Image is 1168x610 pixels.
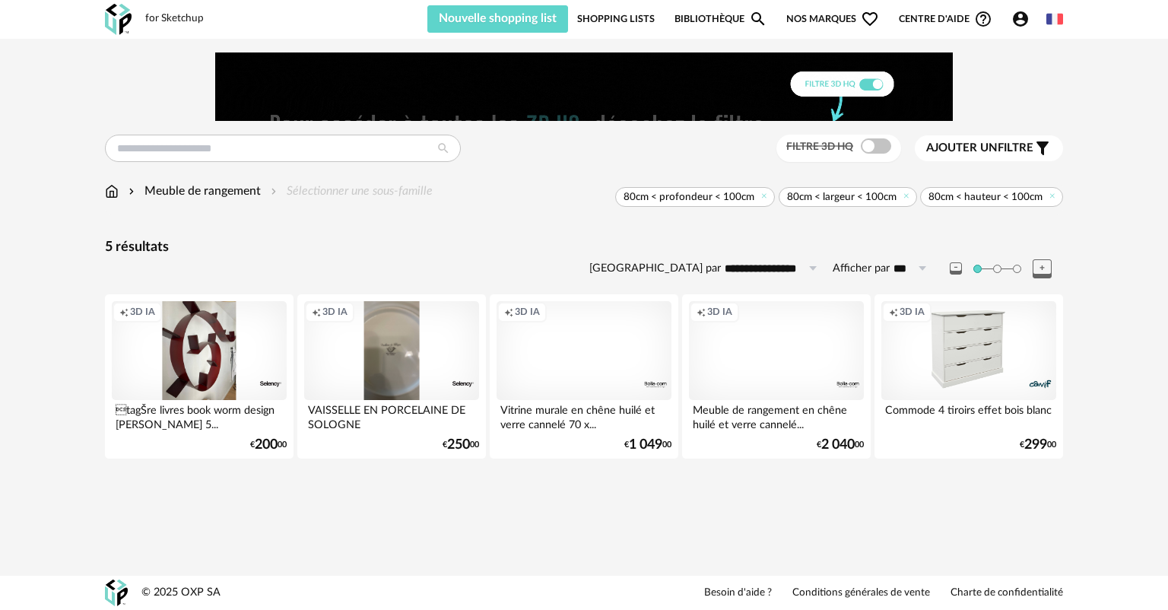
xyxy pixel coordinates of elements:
[125,183,138,200] img: svg+xml;base64,PHN2ZyB3aWR0aD0iMTYiIGhlaWdodD0iMTYiIHZpZXdCb3g9IjAgMCAxNiAxNiIgZmlsbD0ibm9uZSIgeG...
[589,262,721,276] label: [GEOGRAPHIC_DATA] par
[497,400,671,430] div: Vitrine murale en chêne huilé et verre cannelé 70 x...
[697,306,706,318] span: Creation icon
[926,142,998,154] span: Ajouter un
[792,586,930,600] a: Conditions générales de vente
[427,5,568,33] button: Nouvelle shopping list
[928,190,1043,204] span: 80cm < hauteur < 100cm
[577,5,655,33] a: Shopping Lists
[974,10,992,28] span: Help Circle Outline icon
[250,440,287,450] div: € 00
[881,400,1056,430] div: Commode 4 tiroirs effet bois blanc
[1024,440,1047,450] span: 299
[899,10,992,28] span: Centre d'aideHelp Circle Outline icon
[786,141,853,152] span: Filtre 3D HQ
[926,141,1033,156] span: filtre
[515,306,540,318] span: 3D IA
[119,306,129,318] span: Creation icon
[915,135,1063,161] button: Ajouter unfiltre Filter icon
[297,294,486,459] a: Creation icon 3D IA VAISSELLE EN PORCELAINE DE SOLOGNE €25000
[1046,11,1063,27] img: fr
[141,586,221,600] div: © 2025 OXP SA
[105,183,119,200] img: svg+xml;base64,PHN2ZyB3aWR0aD0iMTYiIGhlaWdodD0iMTciIHZpZXdCb3g9IjAgMCAxNiAxNyIgZmlsbD0ibm9uZSIgeG...
[1011,10,1030,28] span: Account Circle icon
[125,183,261,200] div: Meuble de rangement
[255,440,278,450] span: 200
[322,306,348,318] span: 3D IA
[833,262,890,276] label: Afficher par
[504,306,513,318] span: Creation icon
[1020,440,1056,450] div: € 00
[1033,139,1052,157] span: Filter icon
[787,190,897,204] span: 80cm < largeur < 100cm
[624,440,671,450] div: € 00
[874,294,1063,459] a: Creation icon 3D IA Commode 4 tiroirs effet bois blanc €29900
[130,306,155,318] span: 3D IA
[447,440,470,450] span: 250
[312,306,321,318] span: Creation icon
[674,5,767,33] a: BibliothèqueMagnify icon
[749,10,767,28] span: Magnify icon
[1011,10,1036,28] span: Account Circle icon
[821,440,855,450] span: 2 040
[443,440,479,450] div: € 00
[105,239,1063,256] div: 5 résultats
[304,400,479,430] div: VAISSELLE EN PORCELAINE DE SOLOGNE
[490,294,678,459] a: Creation icon 3D IA Vitrine murale en chêne huilé et verre cannelé 70 x... €1 04900
[682,294,871,459] a: Creation icon 3D IA Meuble de rangement en chêne huilé et verre cannelé... €2 04000
[900,306,925,318] span: 3D IA
[105,580,128,606] img: OXP
[624,190,754,204] span: 80cm < profondeur < 100cm
[112,400,287,430] div: tagŠre livres book worm design [PERSON_NAME] 5...
[861,10,879,28] span: Heart Outline icon
[105,4,132,35] img: OXP
[817,440,864,450] div: € 00
[215,52,953,121] img: FILTRE%20HQ%20NEW_V1%20(4).gif
[105,294,294,459] a: Creation icon 3D IA tagŠre livres book worm design [PERSON_NAME] 5... €20000
[704,586,772,600] a: Besoin d'aide ?
[145,12,204,26] div: for Sketchup
[951,586,1063,600] a: Charte de confidentialité
[786,5,879,33] span: Nos marques
[707,306,732,318] span: 3D IA
[629,440,662,450] span: 1 049
[439,12,557,24] span: Nouvelle shopping list
[689,400,864,430] div: Meuble de rangement en chêne huilé et verre cannelé...
[889,306,898,318] span: Creation icon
